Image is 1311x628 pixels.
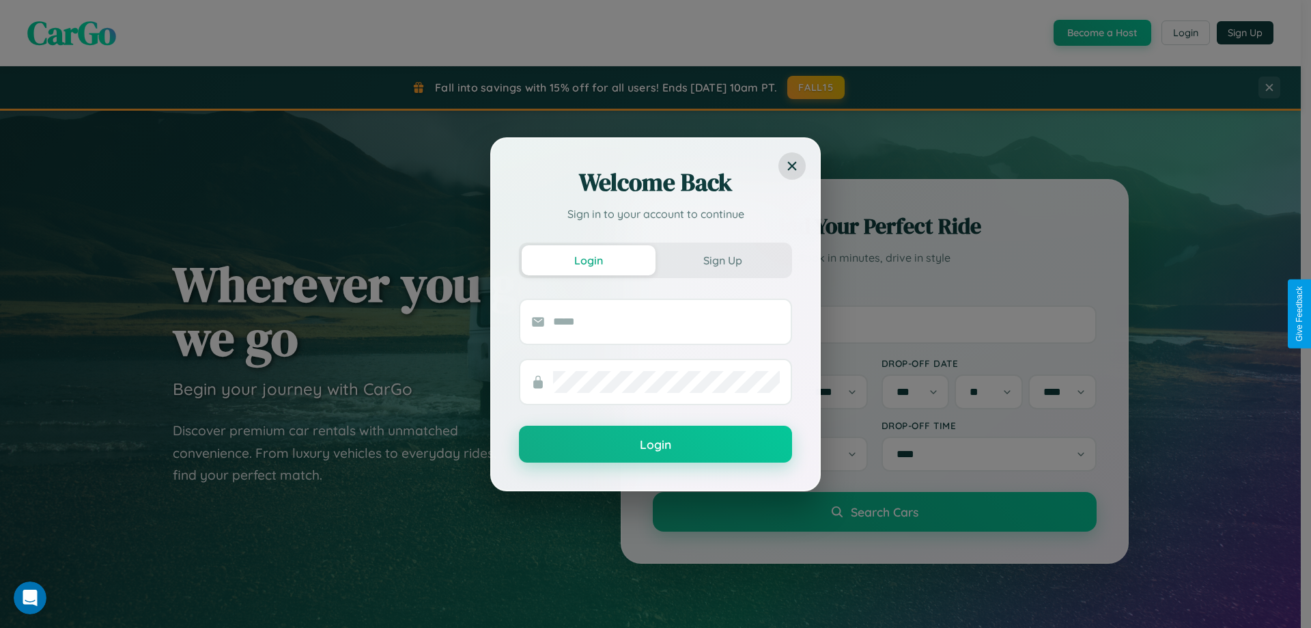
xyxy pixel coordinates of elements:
[1295,286,1304,342] div: Give Feedback
[522,245,655,275] button: Login
[519,166,792,199] h2: Welcome Back
[14,582,46,614] iframe: Intercom live chat
[519,426,792,463] button: Login
[655,245,789,275] button: Sign Up
[519,206,792,222] p: Sign in to your account to continue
